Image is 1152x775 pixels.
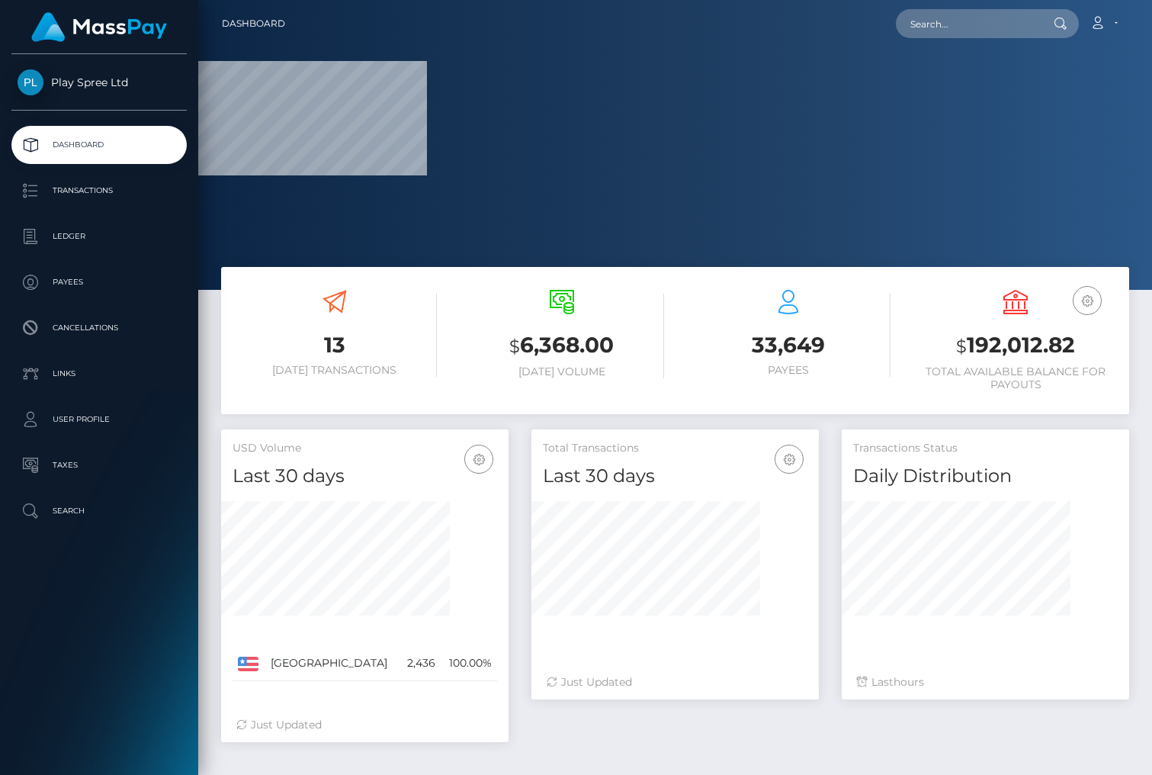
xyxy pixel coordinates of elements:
[913,365,1118,391] h6: Total Available Balance for Payouts
[543,441,807,456] h5: Total Transactions
[18,454,181,477] p: Taxes
[11,76,187,89] span: Play Spree Ltd
[238,657,258,670] img: US.png
[31,12,167,42] img: MassPay Logo
[547,674,804,690] div: Just Updated
[913,330,1118,362] h3: 192,012.82
[18,133,181,156] p: Dashboard
[11,263,187,301] a: Payees
[460,330,664,362] h3: 6,368.00
[18,317,181,339] p: Cancellations
[441,646,497,681] td: 100.00%
[11,400,187,439] a: User Profile
[222,8,285,40] a: Dashboard
[896,9,1039,38] input: Search...
[853,441,1118,456] h5: Transactions Status
[687,330,891,360] h3: 33,649
[509,336,520,357] small: $
[233,330,437,360] h3: 13
[11,309,187,347] a: Cancellations
[18,271,181,294] p: Payees
[11,126,187,164] a: Dashboard
[18,179,181,202] p: Transactions
[18,362,181,385] p: Links
[265,646,400,681] td: [GEOGRAPHIC_DATA]
[853,463,1118,490] h4: Daily Distribution
[233,364,437,377] h6: [DATE] Transactions
[233,463,497,490] h4: Last 30 days
[543,463,807,490] h4: Last 30 days
[857,674,1114,690] div: Last hours
[460,365,664,378] h6: [DATE] Volume
[11,217,187,256] a: Ledger
[400,646,441,681] td: 2,436
[11,492,187,530] a: Search
[956,336,967,357] small: $
[18,500,181,523] p: Search
[11,172,187,210] a: Transactions
[236,717,493,733] div: Just Updated
[687,364,891,377] h6: Payees
[18,408,181,431] p: User Profile
[18,225,181,248] p: Ledger
[11,446,187,484] a: Taxes
[11,355,187,393] a: Links
[233,441,497,456] h5: USD Volume
[18,69,43,95] img: Play Spree Ltd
